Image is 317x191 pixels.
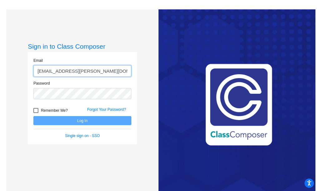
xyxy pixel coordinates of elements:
[33,81,50,86] label: Password
[33,58,43,63] label: Email
[87,107,126,112] a: Forgot Your Password?
[41,107,68,114] span: Remember Me?
[28,42,137,50] h3: Sign in to Class Composer
[33,116,131,125] button: Log In
[65,134,100,138] a: Single sign on - SSO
